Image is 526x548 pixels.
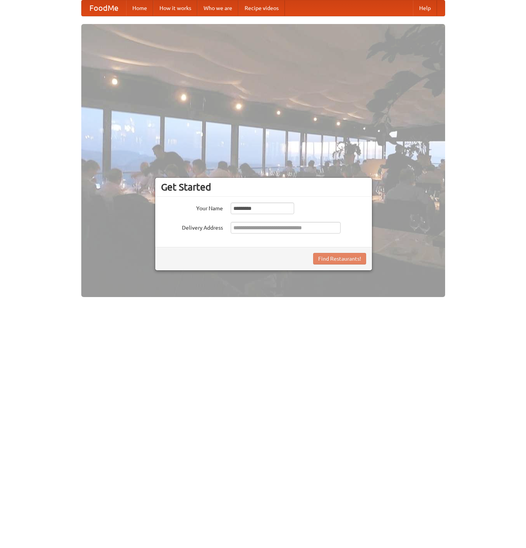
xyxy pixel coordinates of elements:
[238,0,285,16] a: Recipe videos
[82,0,126,16] a: FoodMe
[161,181,366,193] h3: Get Started
[126,0,153,16] a: Home
[153,0,197,16] a: How it works
[161,222,223,232] label: Delivery Address
[413,0,437,16] a: Help
[313,253,366,265] button: Find Restaurants!
[197,0,238,16] a: Who we are
[161,203,223,212] label: Your Name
